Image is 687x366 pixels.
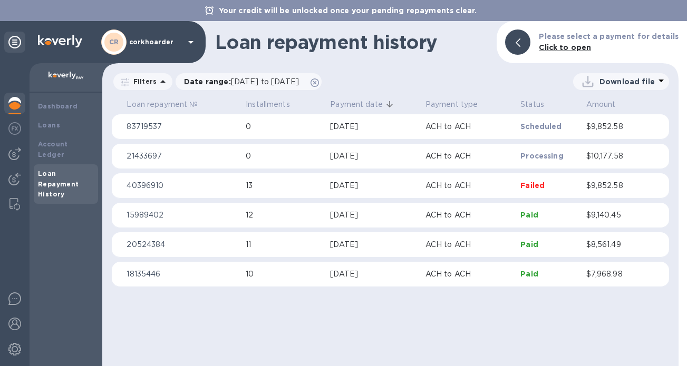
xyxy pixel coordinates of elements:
[246,99,304,110] span: Installments
[127,99,198,110] p: Loan repayment №
[586,151,644,162] p: $10,177.58
[246,239,322,250] p: 11
[246,180,322,191] p: 13
[599,76,655,87] p: Download file
[425,151,512,162] p: ACH to ACH
[127,151,237,162] p: 21433697
[425,99,492,110] span: Payment type
[586,99,630,110] span: Amount
[330,239,417,250] div: [DATE]
[127,210,237,221] p: 15989402
[109,38,119,46] b: CR
[127,180,237,191] p: 40396910
[425,239,512,250] p: ACH to ACH
[330,210,417,221] div: [DATE]
[539,43,591,52] b: Click to open
[425,99,478,110] p: Payment type
[425,121,512,132] p: ACH to ACH
[520,269,577,279] p: Paid
[219,6,477,15] b: Your credit will be unlocked once your pending repayments clear.
[129,38,182,46] p: corkhoarder
[176,73,322,90] div: Date range:[DATE] to [DATE]
[4,32,25,53] div: Unpin categories
[520,99,558,110] span: Status
[246,121,322,132] p: 0
[231,77,299,86] span: [DATE] to [DATE]
[586,121,644,132] p: $9,852.58
[425,269,512,280] p: ACH to ACH
[539,32,679,41] b: Please select a payment for details
[129,77,157,86] p: Filters
[127,121,237,132] p: 83719537
[425,180,512,191] p: ACH to ACH
[520,151,577,161] p: Processing
[520,99,544,110] p: Status
[127,239,237,250] p: 20524384
[425,210,512,221] p: ACH to ACH
[586,239,644,250] p: $8,561.49
[38,102,78,110] b: Dashboard
[246,269,322,280] p: 10
[127,99,211,110] span: Loan repayment №
[586,99,616,110] p: Amount
[330,269,417,280] div: [DATE]
[184,76,304,87] p: Date range :
[520,210,577,220] p: Paid
[38,170,79,199] b: Loan Repayment History
[215,31,488,53] h1: Loan repayment history
[330,99,396,110] span: Payment date
[330,121,417,132] div: [DATE]
[330,180,417,191] div: [DATE]
[246,99,290,110] p: Installments
[330,151,417,162] div: [DATE]
[8,122,21,135] img: Foreign exchange
[38,35,82,47] img: Logo
[246,210,322,221] p: 12
[586,180,644,191] p: $9,852.58
[586,269,644,280] p: $7,968.98
[330,99,383,110] p: Payment date
[246,151,322,162] p: 0
[586,210,644,221] p: $9,140.45
[520,121,577,132] p: Scheduled
[127,269,237,280] p: 18135446
[38,121,60,129] b: Loans
[520,239,577,250] p: Paid
[38,140,68,159] b: Account Ledger
[520,180,577,191] p: Failed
